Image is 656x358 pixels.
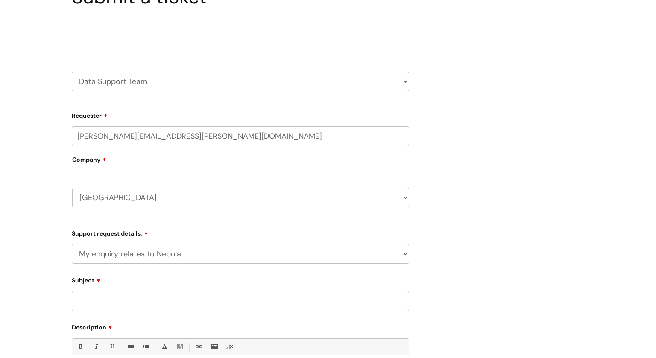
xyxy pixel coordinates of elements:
label: Description [72,321,409,331]
a: Bold (Ctrl-B) [75,341,85,352]
a: Font Color [159,341,170,352]
input: Email [72,126,409,146]
a: Italic (Ctrl-I) [91,341,101,352]
label: Support request details: [72,227,409,237]
a: Back Color [175,341,185,352]
a: • Unordered List (Ctrl-Shift-7) [125,341,135,352]
label: Company [72,153,409,172]
h2: Select issue type [72,28,409,44]
a: Link [193,341,204,352]
label: Subject [72,274,409,284]
a: 1. Ordered List (Ctrl-Shift-8) [141,341,151,352]
a: Remove formatting (Ctrl-\) [225,341,235,352]
a: Insert Image... [209,341,220,352]
a: Underline(Ctrl-U) [106,341,117,352]
label: Requester [72,109,409,119]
